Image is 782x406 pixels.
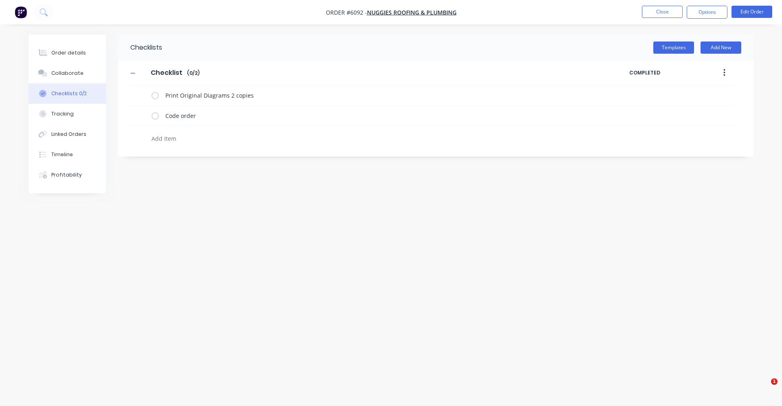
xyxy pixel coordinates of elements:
div: Timeline [51,151,73,158]
img: Factory [15,6,27,18]
button: Templates [653,41,694,54]
button: Order details [29,43,106,63]
div: Profitability [51,171,82,179]
button: Options [687,6,727,19]
button: Timeline [29,144,106,165]
div: Order details [51,49,86,57]
button: Checklists 0/2 [29,83,106,104]
span: Order #6092 - [326,9,367,16]
div: Collaborate [51,70,83,77]
button: Profitability [29,165,106,185]
button: Collaborate [29,63,106,83]
span: COMPLETED [629,69,699,76]
div: Checklists [118,35,162,61]
button: Tracking [29,104,106,124]
iframe: Intercom live chat [754,378,774,398]
button: Close [642,6,683,18]
a: Nuggies Roofing & Plumbing [367,9,457,16]
input: Enter Checklist name [146,67,187,79]
div: Checklists 0/2 [51,90,87,97]
button: Add New [701,41,741,54]
span: ( 0 / 2 ) [187,70,200,77]
span: 1 [771,378,778,385]
textarea: Print Original Diagrams 2 copies [162,89,585,101]
textarea: Code order [162,110,585,122]
button: Edit Order [731,6,772,18]
div: Linked Orders [51,131,86,138]
div: Tracking [51,110,74,118]
button: Linked Orders [29,124,106,144]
